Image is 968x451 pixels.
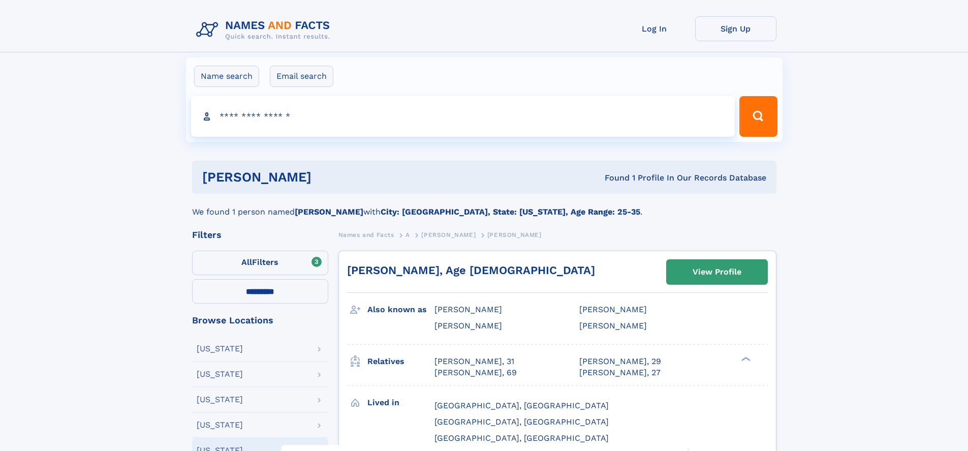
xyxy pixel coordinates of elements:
[579,305,647,314] span: [PERSON_NAME]
[579,321,647,330] span: [PERSON_NAME]
[579,356,661,367] a: [PERSON_NAME], 29
[197,370,243,378] div: [US_STATE]
[191,96,735,137] input: search input
[434,367,517,378] a: [PERSON_NAME], 69
[579,367,661,378] a: [PERSON_NAME], 27
[192,251,328,275] label: Filters
[241,257,252,267] span: All
[614,16,695,41] a: Log In
[197,345,243,353] div: [US_STATE]
[192,194,776,218] div: We found 1 person named with .
[434,321,502,330] span: [PERSON_NAME]
[197,396,243,404] div: [US_STATE]
[367,353,434,370] h3: Relatives
[197,421,243,429] div: [US_STATE]
[458,172,766,184] div: Found 1 Profile In Our Records Database
[487,231,542,238] span: [PERSON_NAME]
[739,96,777,137] button: Search Button
[693,260,741,284] div: View Profile
[434,433,609,443] span: [GEOGRAPHIC_DATA], [GEOGRAPHIC_DATA]
[367,301,434,318] h3: Also known as
[295,207,363,217] b: [PERSON_NAME]
[405,231,410,238] span: A
[338,228,394,241] a: Names and Facts
[347,264,595,277] a: [PERSON_NAME], Age [DEMOGRAPHIC_DATA]
[434,417,609,427] span: [GEOGRAPHIC_DATA], [GEOGRAPHIC_DATA]
[421,228,476,241] a: [PERSON_NAME]
[434,305,502,314] span: [PERSON_NAME]
[695,16,776,41] a: Sign Up
[202,171,458,184] h1: [PERSON_NAME]
[434,401,609,410] span: [GEOGRAPHIC_DATA], [GEOGRAPHIC_DATA]
[270,66,333,87] label: Email search
[367,394,434,411] h3: Lived in
[434,356,514,367] a: [PERSON_NAME], 31
[421,231,476,238] span: [PERSON_NAME]
[194,66,259,87] label: Name search
[667,260,767,284] a: View Profile
[192,316,328,325] div: Browse Locations
[739,355,751,362] div: ❯
[192,230,328,239] div: Filters
[192,16,338,44] img: Logo Names and Facts
[405,228,410,241] a: A
[381,207,640,217] b: City: [GEOGRAPHIC_DATA], State: [US_STATE], Age Range: 25-35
